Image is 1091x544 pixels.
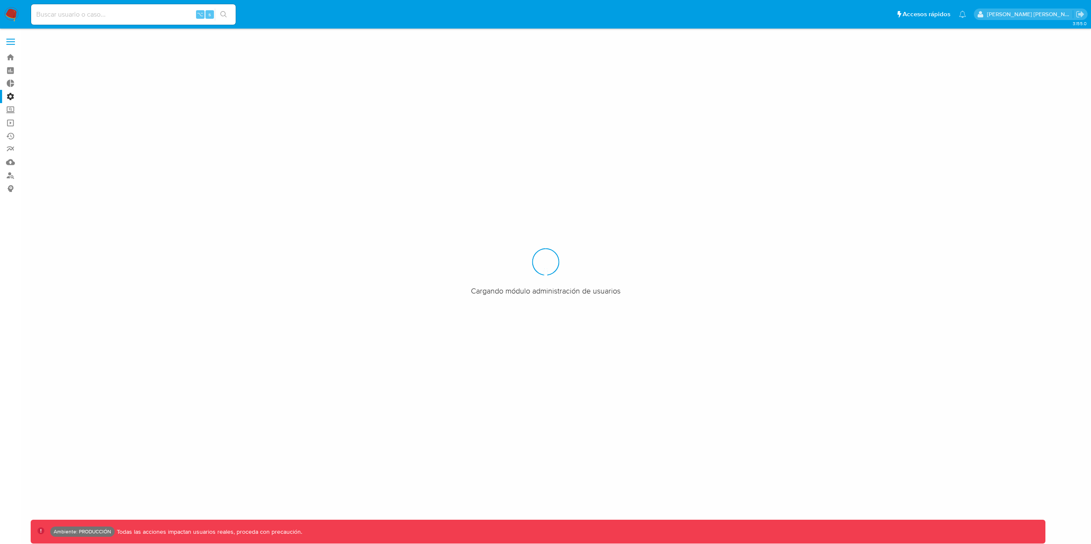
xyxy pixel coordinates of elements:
span: ⌥ [197,10,203,18]
p: Ambiente: PRODUCCIÓN [54,530,111,533]
span: Accesos rápidos [903,10,950,19]
p: leidy.martinez@mercadolibre.com.co [987,10,1073,18]
a: Salir [1076,10,1085,19]
a: Notificaciones [959,11,966,18]
button: search-icon [215,9,232,20]
span: Cargando módulo administración de usuarios [471,285,621,296]
span: s [208,10,211,18]
input: Buscar usuario o caso... [31,9,236,20]
p: Todas las acciones impactan usuarios reales, proceda con precaución. [115,528,302,536]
